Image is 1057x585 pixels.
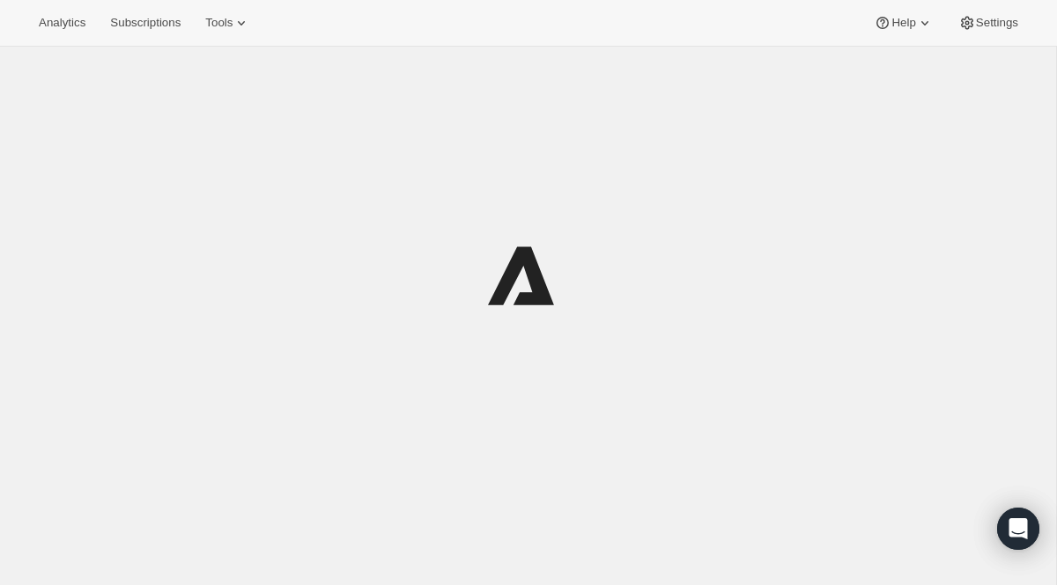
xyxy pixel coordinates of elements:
span: Help [891,16,915,30]
span: Analytics [39,16,85,30]
button: Tools [195,11,261,35]
button: Subscriptions [100,11,191,35]
button: Settings [948,11,1029,35]
button: Analytics [28,11,96,35]
span: Tools [205,16,233,30]
div: Open Intercom Messenger [997,508,1039,550]
button: Help [863,11,943,35]
span: Settings [976,16,1018,30]
span: Subscriptions [110,16,181,30]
